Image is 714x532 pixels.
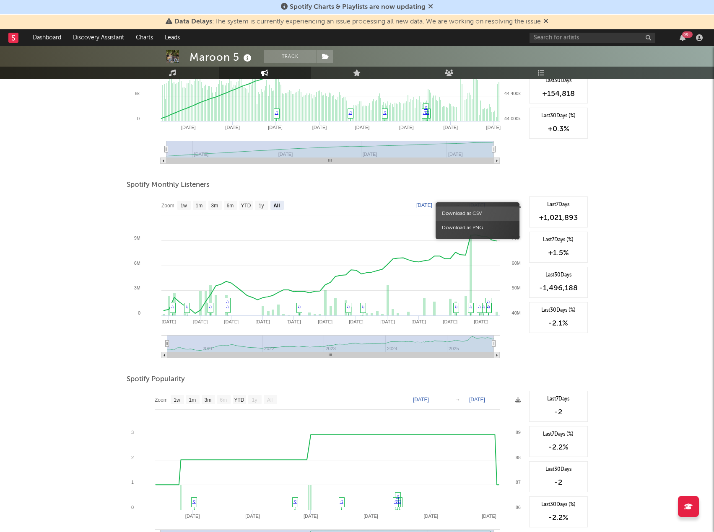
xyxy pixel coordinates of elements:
div: -2.2 % [534,442,583,452]
text: [DATE] [185,514,200,519]
text: [DATE] [413,397,429,403]
text: 87 [515,480,520,485]
text: [DATE] [443,319,457,324]
text: Zoom [155,397,168,403]
a: ♫ [349,110,352,115]
span: Spotify Charts & Playlists are now updating [290,4,426,10]
a: ♫ [298,304,301,309]
text: YTD [241,203,251,209]
text: [DATE] [349,319,363,324]
text: 44 400k [504,91,521,96]
text: [DATE] [225,125,240,130]
text: [DATE] [416,202,432,208]
div: -2.2 % [534,513,583,523]
text: [DATE] [355,125,369,130]
div: +154,818 [534,89,583,99]
div: +1.5 % [534,248,583,258]
a: ♫ [396,498,400,504]
text: 89 [515,430,520,435]
text: 6M [134,261,140,266]
text: 1w [174,397,180,403]
button: Track [264,50,317,63]
text: 3M [134,285,140,290]
a: ♫ [396,493,400,498]
text: [DATE] [423,514,438,519]
text: [DATE] [399,125,414,130]
text: All [273,203,280,209]
div: -2 [534,407,583,417]
text: 88 [515,455,520,460]
span: Data Delays [174,18,212,25]
div: -2 [534,478,583,488]
div: Last 30 Days (%) [534,307,583,314]
text: [DATE] [161,319,176,324]
text: 50M [511,285,520,290]
span: Dismiss [428,4,433,10]
a: ♫ [293,498,297,504]
a: ♫ [487,299,490,304]
div: Last 30 Days (%) [534,112,583,120]
a: ♫ [347,304,350,309]
text: 0 [137,116,139,121]
text: 0 [138,310,140,315]
text: [DATE] [268,125,283,130]
text: [DATE] [469,397,485,403]
a: ♫ [209,304,212,309]
text: [DATE] [181,125,195,130]
text: 3m [211,203,218,209]
a: ♫ [487,304,490,309]
a: ♫ [454,304,458,309]
text: [DATE] [363,514,378,519]
span: : The system is currently experiencing an issue processing all new data. We are working on resolv... [174,18,541,25]
a: Discovery Assistant [67,29,130,46]
text: 1 [131,480,133,485]
div: -2.1 % [534,318,583,328]
text: 1y [252,397,257,403]
text: 86 [515,505,520,510]
text: [DATE] [486,125,501,130]
text: [DATE] [286,319,301,324]
a: ♫ [226,304,229,309]
span: Spotify Popularity [127,374,185,385]
span: Spotify Monthly Listeners [127,180,210,190]
a: ♫ [226,299,229,304]
span: Dismiss [543,18,548,25]
text: 60M [511,261,520,266]
text: 44 000k [504,116,521,121]
span: Download as CSV [436,207,519,221]
text: All [267,397,272,403]
text: 40M [511,310,520,315]
a: Leads [159,29,186,46]
text: 3 [131,430,133,435]
text: [DATE] [312,125,327,130]
a: ♫ [398,498,401,504]
text: [DATE] [482,514,496,519]
a: ♫ [394,498,397,504]
div: 99 + [682,31,693,38]
text: [DATE] [224,319,239,324]
a: ♫ [383,110,387,115]
a: ♫ [469,304,473,309]
text: 6m [226,203,234,209]
span: Download as PNG [436,221,519,235]
a: ♫ [424,105,428,110]
text: [DATE] [255,319,270,324]
text: 1m [189,397,196,403]
div: -1,496,188 [534,283,583,293]
a: ♫ [275,110,278,115]
text: 3m [204,397,211,403]
text: → [455,397,460,403]
text: [DATE] [380,319,395,324]
a: ♫ [426,110,429,115]
div: Last 7 Days (%) [534,431,583,438]
a: ♫ [424,110,428,115]
text: [DATE] [411,319,426,324]
text: [DATE] [443,125,458,130]
div: Last 30 Days [534,77,583,85]
text: [DATE] [193,319,208,324]
a: ♫ [192,498,196,504]
div: Last 7 Days [534,395,583,403]
text: 1y [258,203,264,209]
button: 99+ [680,34,685,41]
